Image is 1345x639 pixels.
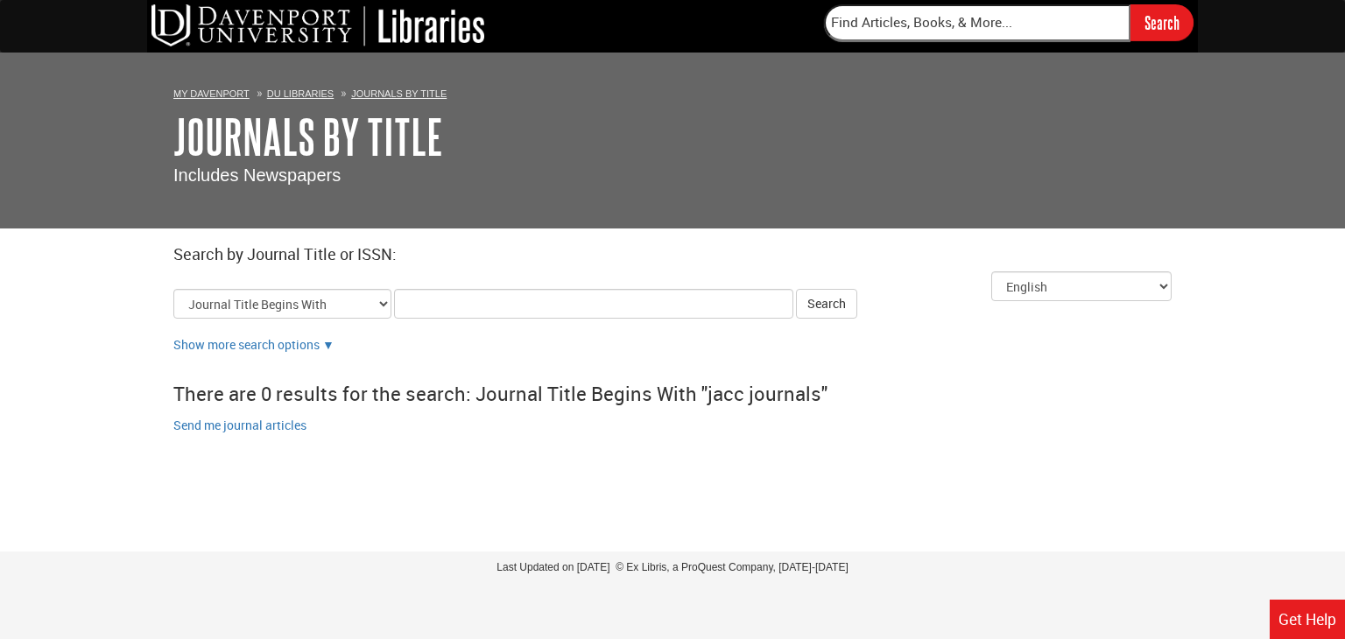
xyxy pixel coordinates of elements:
img: DU Libraries [151,4,484,46]
p: Includes Newspapers [173,163,1172,188]
a: Journals By Title [351,88,447,99]
input: Find Articles, Books, & More... [824,4,1130,41]
div: There are 0 results for the search: Journal Title Begins With "jacc journals" [173,371,1172,416]
input: Search [1130,4,1194,40]
a: Show more search options [322,336,334,353]
button: Search [796,289,857,319]
a: Get Help [1270,600,1345,639]
a: My Davenport [173,88,250,99]
a: Show more search options [173,336,320,353]
a: DU Libraries [267,88,334,99]
a: Send me journal articles [173,417,306,433]
a: Journals By Title [173,109,443,164]
h2: Search by Journal Title or ISSN: [173,246,1172,263]
ol: Breadcrumbs [173,84,1172,102]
